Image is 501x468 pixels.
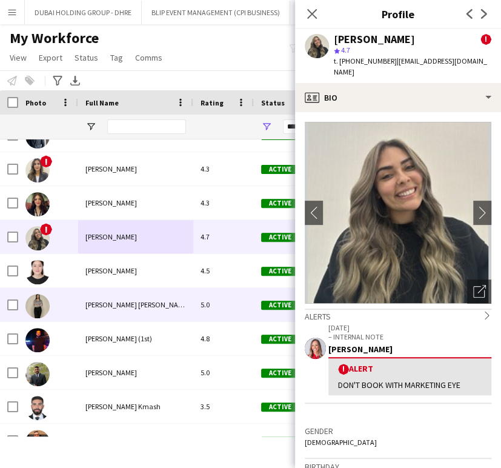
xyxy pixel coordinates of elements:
h3: Profile [295,6,501,22]
span: | [EMAIL_ADDRESS][DOMAIN_NAME] [334,56,487,76]
span: [PERSON_NAME] [PERSON_NAME] [85,300,190,309]
span: [PERSON_NAME] [85,232,137,241]
span: t. [PHONE_NUMBER] [334,56,397,65]
button: DUBAI HOLDING GROUP - DHRE [25,1,142,24]
span: 4.7 [341,45,350,55]
div: Alert [338,363,482,375]
span: ! [338,364,349,375]
span: Rating [201,98,224,107]
p: [DATE] [328,323,491,332]
img: Mohamed Nemer Ali Abuzarqa [25,430,50,454]
span: Status [75,52,98,63]
div: [PERSON_NAME] [328,344,491,355]
span: Photo [25,98,46,107]
div: 4.5 [193,254,254,287]
span: ! [480,34,491,45]
span: Full Name [85,98,119,107]
span: My Workforce [10,29,99,47]
span: Tag [110,52,123,63]
span: Active [261,233,299,242]
img: Mohamed Ali Diab (1st) [25,328,50,352]
button: Open Filter Menu [85,121,96,132]
a: Status [70,50,103,65]
app-action-btn: Advanced filters [50,73,65,88]
a: Tag [105,50,128,65]
a: View [5,50,32,65]
span: [PERSON_NAME] Kmash [85,402,161,411]
span: [PERSON_NAME] [85,164,137,173]
div: 4.7 [193,220,254,253]
div: DON'T BOOK WITH MARKETING EYE [338,379,482,390]
span: [DEMOGRAPHIC_DATA] [305,438,377,447]
div: 4.3 [193,152,254,186]
div: Bio [295,83,501,112]
div: 5.0 [193,356,254,389]
img: Mazen Kmash [25,396,50,420]
span: Active [261,267,299,276]
img: Aqilah Juharis [25,260,50,284]
img: Abdulkader Habra [25,362,50,386]
span: Active [261,403,299,412]
span: [PERSON_NAME] (1st) [85,334,152,343]
h3: Gender [305,426,491,436]
div: Open photos pop-in [467,279,491,304]
div: Alerts [305,309,491,322]
a: Comms [130,50,167,65]
div: 4.8 [193,424,254,457]
button: Open Filter Menu [261,121,272,132]
span: Status [261,98,285,107]
div: [PERSON_NAME] [334,34,415,45]
button: SAAS PROPERTIES [290,1,364,24]
app-action-btn: Export XLSX [68,73,82,88]
button: BLIP EVENT MANAGEMENT (CPI BUSINESS) [142,1,290,24]
a: Export [34,50,67,65]
span: Export [39,52,62,63]
span: Active [261,165,299,174]
span: [PERSON_NAME] [85,266,137,275]
span: [PERSON_NAME] [85,436,137,445]
div: 3.5 [193,390,254,423]
img: Khadija Khadija [25,294,50,318]
img: Crew avatar or photo [305,122,491,304]
div: 4.8 [193,322,254,355]
span: [PERSON_NAME] [85,198,137,207]
input: Full Name Filter Input [107,119,186,134]
div: 4.3 [193,186,254,219]
img: Shima Abdelsalam [25,226,50,250]
span: Active [261,369,299,378]
span: [PERSON_NAME] [85,368,137,377]
span: ! [40,155,52,167]
span: ! [40,223,52,235]
p: – INTERNAL NOTE [328,332,491,341]
span: Active [261,335,299,344]
span: View [10,52,27,63]
span: Active [261,199,299,208]
span: Active [261,301,299,310]
img: Diala Kassab [25,158,50,182]
div: 5.0 [193,288,254,321]
img: Dalia Badran [25,192,50,216]
span: Comms [135,52,162,63]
